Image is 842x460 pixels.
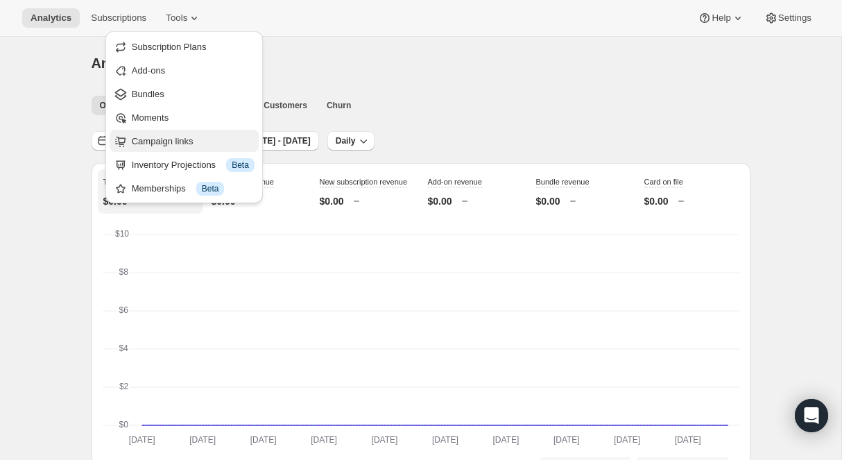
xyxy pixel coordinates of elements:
text: [DATE] [371,435,397,445]
span: Customers [264,100,307,111]
span: Settings [778,12,811,24]
button: Inventory Projections [110,153,259,176]
span: Tools [166,12,187,24]
span: Subscriptions [91,12,146,24]
button: Subscriptions [83,8,155,28]
text: $0 [119,420,128,429]
text: [DATE] [492,435,519,445]
span: Add-ons [132,65,165,76]
span: Campaign links [132,136,194,146]
span: Card on file [644,178,683,186]
span: Moments [132,112,169,123]
button: Campaign links [110,130,259,152]
text: $2 [119,382,128,391]
text: $4 [119,343,128,353]
span: Compare to: [DATE] - [DATE] [197,135,311,146]
text: $8 [119,267,128,277]
button: Memberships [110,177,259,199]
button: Help [689,8,753,28]
span: Beta [202,183,219,194]
p: $0.00 [320,194,344,208]
span: Bundle revenue [536,178,590,186]
button: Moments [110,106,259,128]
text: [DATE] [614,435,640,445]
span: Help [712,12,730,24]
p: $0.00 [644,194,669,208]
button: Add-ons [110,59,259,81]
button: Daily [327,131,375,151]
button: Subscription Plans [110,35,259,58]
text: $10 [115,229,129,239]
text: [DATE] [189,435,216,445]
text: [DATE] [311,435,337,445]
div: Open Intercom Messenger [795,399,828,432]
p: $0.00 [536,194,560,208]
button: Analytics [22,8,80,28]
button: Settings [756,8,820,28]
span: Churn [327,100,351,111]
span: Add-on revenue [428,178,482,186]
button: Tools [157,8,209,28]
button: Bundles [110,83,259,105]
p: $0.00 [428,194,452,208]
span: Daily [336,135,356,146]
text: [DATE] [432,435,458,445]
span: Analytics [92,56,152,71]
text: $6 [119,305,128,315]
div: Inventory Projections [132,158,255,172]
span: Beta [232,160,249,171]
span: Bundles [132,89,164,99]
text: [DATE] [128,435,155,445]
div: Memberships [132,182,255,196]
span: New subscription revenue [320,178,408,186]
text: [DATE] [250,435,276,445]
button: Last 30 days [92,131,169,151]
text: [DATE] [674,435,701,445]
span: Analytics [31,12,71,24]
span: Subscription Plans [132,42,207,52]
text: [DATE] [553,435,579,445]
